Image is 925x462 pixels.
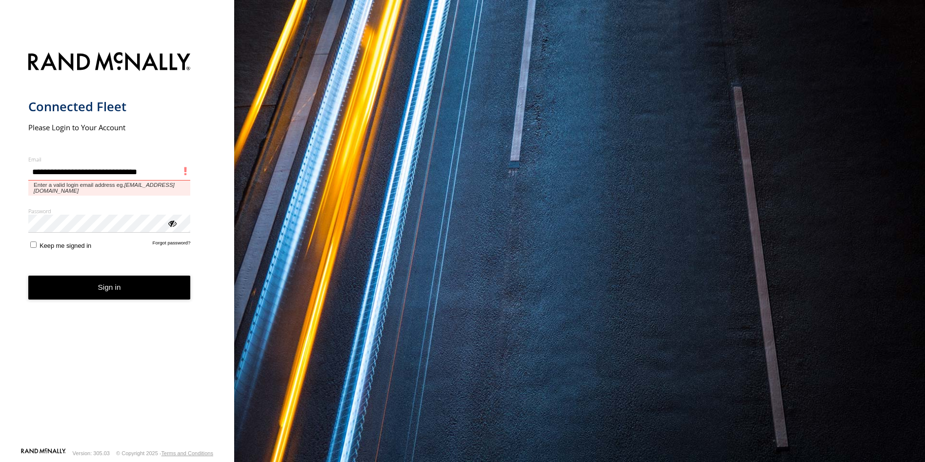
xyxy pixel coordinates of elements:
[153,240,191,249] a: Forgot password?
[28,122,191,132] h2: Please Login to Your Account
[73,450,110,456] div: Version: 305.03
[28,207,191,215] label: Password
[40,242,91,249] span: Keep me signed in
[28,276,191,300] button: Sign in
[28,181,191,196] span: Enter a valid login email address eg.
[34,182,175,194] em: [EMAIL_ADDRESS][DOMAIN_NAME]
[30,241,37,248] input: Keep me signed in
[28,50,191,75] img: Rand McNally
[28,46,206,447] form: main
[21,448,66,458] a: Visit our Website
[28,156,191,163] label: Email
[161,450,213,456] a: Terms and Conditions
[28,99,191,115] h1: Connected Fleet
[167,218,177,228] div: ViewPassword
[116,450,213,456] div: © Copyright 2025 -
